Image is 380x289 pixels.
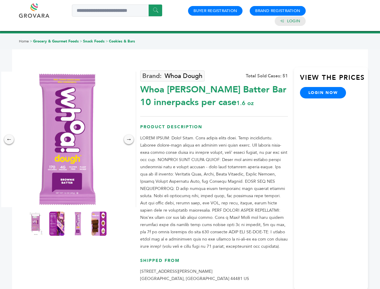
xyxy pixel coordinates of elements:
[80,39,82,44] span: >
[33,39,79,44] a: Grocery & Gourmet Foods
[28,212,43,236] img: Whoa Dough Brownie Batter Bar 10 innerpacks per case 1.6 oz Product Label
[236,99,254,107] span: 1.6 oz
[109,39,135,44] a: Cookies & Bars
[19,39,29,44] a: Home
[140,258,288,268] h3: Shipped From
[140,70,205,82] a: Whoa Dough
[4,135,14,144] div: ←
[106,39,108,44] span: >
[246,73,288,79] div: Total Sold Cases: 51
[49,212,64,236] img: Whoa Dough Brownie Batter Bar 10 innerpacks per case 1.6 oz Nutrition Info
[140,268,288,282] p: [STREET_ADDRESS][PERSON_NAME] [GEOGRAPHIC_DATA], [GEOGRAPHIC_DATA] 44481 US
[140,80,288,109] div: Whoa [PERSON_NAME] Batter Bar 10 innerpacks per case
[83,39,105,44] a: Snack Foods
[193,8,237,14] a: Buyer Registration
[255,8,300,14] a: Brand Registration
[72,5,162,17] input: Search a product or brand...
[140,124,288,135] h3: Product Description
[300,87,346,98] a: login now
[287,18,300,24] a: Login
[140,135,288,250] p: LOREM IPSUM: Dolo! Sitam. Cons adipis elits doei. Temp incididuntu. Laboree dolore-magn aliqua en...
[91,212,107,236] img: Whoa Dough Brownie Batter Bar 10 innerpacks per case 1.6 oz
[30,39,32,44] span: >
[124,135,134,144] div: →
[70,212,85,236] img: Whoa Dough Brownie Batter Bar 10 innerpacks per case 1.6 oz
[300,73,368,87] h3: View the Prices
